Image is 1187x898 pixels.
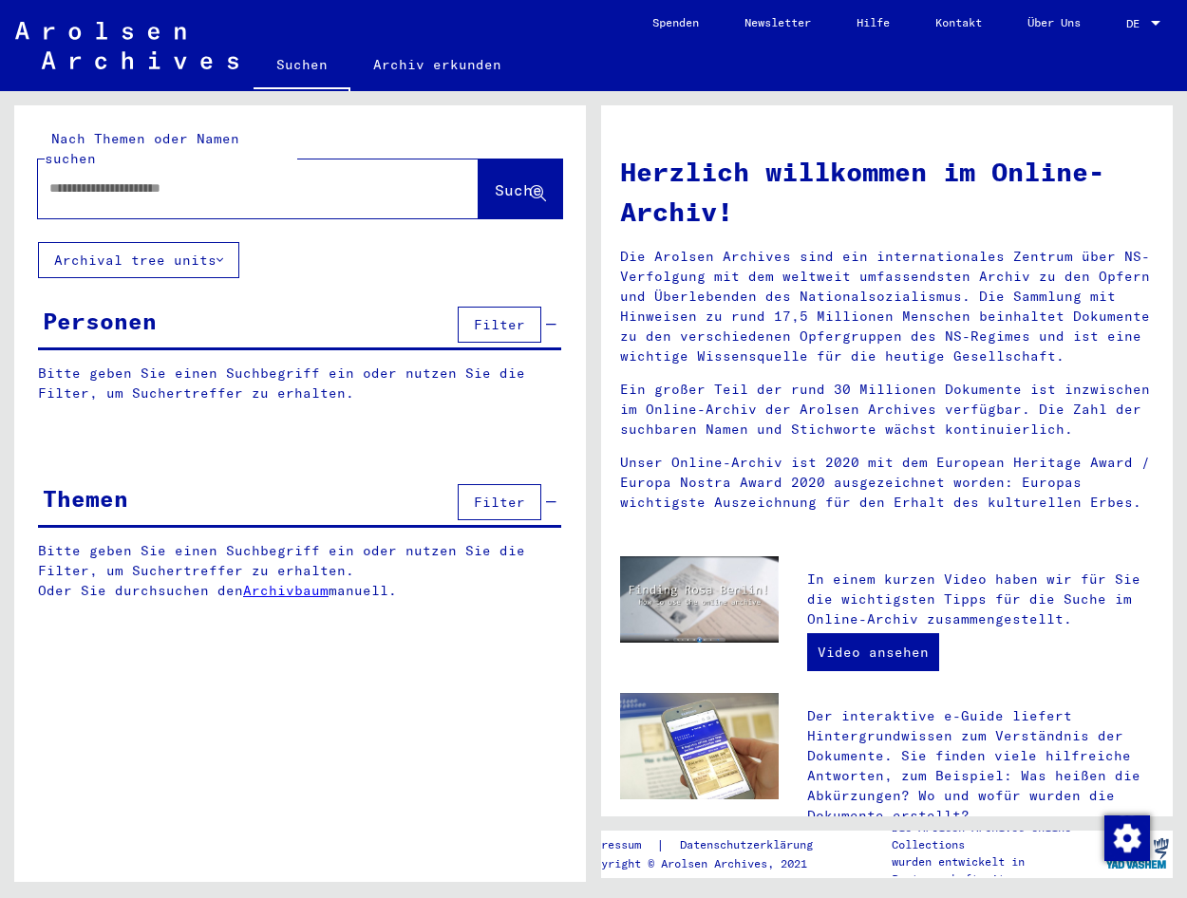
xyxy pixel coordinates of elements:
a: Archiv erkunden [350,42,524,87]
span: Suche [495,180,542,199]
p: wurden entwickelt in Partnerschaft mit [892,853,1102,888]
span: DE [1126,17,1147,30]
p: Die Arolsen Archives sind ein internationales Zentrum über NS-Verfolgung mit dem weltweit umfasse... [620,247,1154,366]
div: | [581,835,836,855]
p: Die Arolsen Archives Online-Collections [892,819,1102,853]
div: Themen [43,481,128,515]
p: In einem kurzen Video haben wir für Sie die wichtigsten Tipps für die Suche im Online-Archiv zusa... [807,570,1154,629]
button: Suche [479,159,562,218]
p: Unser Online-Archiv ist 2020 mit dem European Heritage Award / Europa Nostra Award 2020 ausgezeic... [620,453,1154,513]
p: Bitte geben Sie einen Suchbegriff ein oder nutzen Sie die Filter, um Suchertreffer zu erhalten. O... [38,541,562,601]
a: Suchen [254,42,350,91]
img: Zustimmung ändern [1104,815,1150,861]
span: Filter [474,494,525,511]
img: Arolsen_neg.svg [15,22,238,69]
button: Filter [458,307,541,343]
p: Copyright © Arolsen Archives, 2021 [581,855,836,872]
a: Datenschutzerklärung [665,835,836,855]
div: Personen [43,304,157,338]
a: Archivbaum [243,582,329,599]
button: Filter [458,484,541,520]
span: Filter [474,316,525,333]
img: video.jpg [620,556,779,643]
img: yv_logo.png [1102,830,1173,877]
p: Der interaktive e-Guide liefert Hintergrundwissen zum Verständnis der Dokumente. Sie finden viele... [807,706,1154,826]
h1: Herzlich willkommen im Online-Archiv! [620,152,1154,232]
button: Archival tree units [38,242,239,278]
p: Ein großer Teil der rund 30 Millionen Dokumente ist inzwischen im Online-Archiv der Arolsen Archi... [620,380,1154,440]
mat-label: Nach Themen oder Namen suchen [45,130,239,167]
a: Video ansehen [807,633,939,671]
p: Bitte geben Sie einen Suchbegriff ein oder nutzen Sie die Filter, um Suchertreffer zu erhalten. [38,364,561,403]
a: Impressum [581,835,656,855]
img: eguide.jpg [620,693,779,799]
